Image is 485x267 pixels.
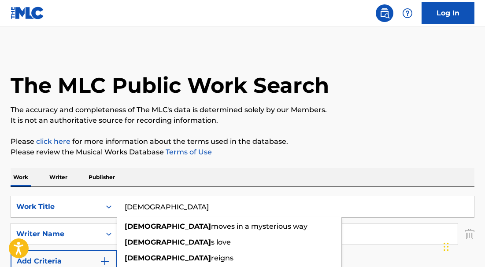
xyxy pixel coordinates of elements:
[11,168,31,187] p: Work
[399,4,416,22] div: Help
[211,254,233,262] span: reigns
[11,7,44,19] img: MLC Logo
[11,147,474,157] p: Please review the Musical Works Database
[379,8,390,18] img: search
[211,222,307,230] span: moves in a mysterious way
[11,115,474,126] p: It is not an authoritative source for recording information.
[47,168,70,187] p: Writer
[11,105,474,115] p: The accuracy and completeness of The MLC's data is determined solely by our Members.
[465,223,474,245] img: Delete Criterion
[164,148,212,156] a: Terms of Use
[100,256,110,267] img: 9d2ae6d4665cec9f34b9.svg
[125,254,211,262] strong: [DEMOGRAPHIC_DATA]
[376,4,393,22] a: Public Search
[441,225,485,267] iframe: Chat Widget
[402,8,413,18] img: help
[211,238,231,246] span: s love
[36,137,70,146] a: click here
[86,168,118,187] p: Publisher
[444,234,449,260] div: Drag
[16,201,96,212] div: Work Title
[125,238,211,246] strong: [DEMOGRAPHIC_DATA]
[125,222,211,230] strong: [DEMOGRAPHIC_DATA]
[11,136,474,147] p: Please for more information about the terms used in the database.
[16,229,96,239] div: Writer Name
[422,2,474,24] a: Log In
[11,72,329,99] h1: The MLC Public Work Search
